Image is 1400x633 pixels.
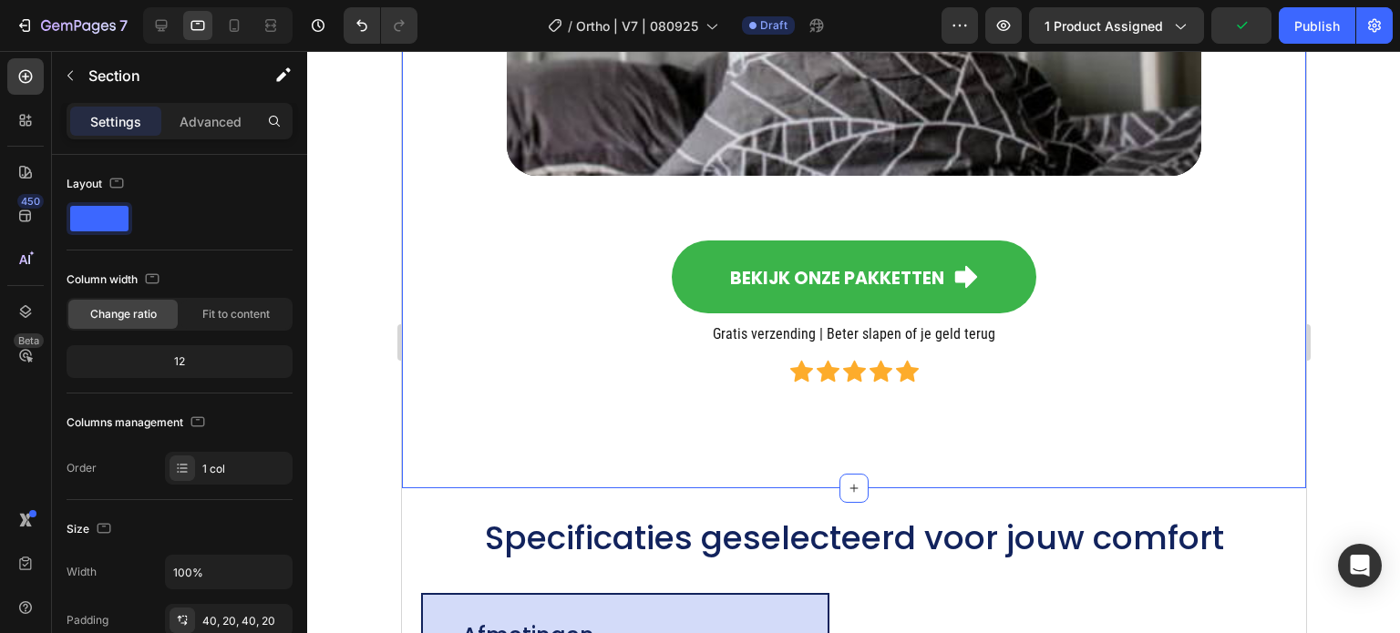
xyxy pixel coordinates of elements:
[7,7,136,44] button: 7
[67,517,115,542] div: Size
[67,564,97,580] div: Width
[67,172,128,197] div: Layout
[17,194,44,209] div: 450
[1029,7,1204,44] button: 1 product assigned
[67,612,108,628] div: Padding
[202,461,288,477] div: 1 col
[1045,16,1163,36] span: 1 product assigned
[402,51,1306,633] iframe: Design area
[202,613,288,629] div: 40, 20, 40, 20
[14,333,44,348] div: Beta
[1294,16,1340,36] div: Publish
[1279,7,1355,44] button: Publish
[119,15,128,36] p: 7
[1338,544,1382,587] div: Open Intercom Messenger
[70,349,289,374] div: 12
[576,16,698,36] span: Ortho | V7 | 080925
[60,571,192,598] p: Afmetingen
[166,556,292,588] input: Auto
[67,411,209,435] div: Columns management
[90,112,141,131] p: Settings
[67,268,163,292] div: Column width
[180,112,242,131] p: Advanced
[568,16,572,36] span: /
[88,65,238,87] p: Section
[760,17,787,34] span: Draft
[202,306,270,322] span: Fit to content
[344,7,417,44] div: Undo/Redo
[67,460,97,476] div: Order
[90,306,157,322] span: Change ratio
